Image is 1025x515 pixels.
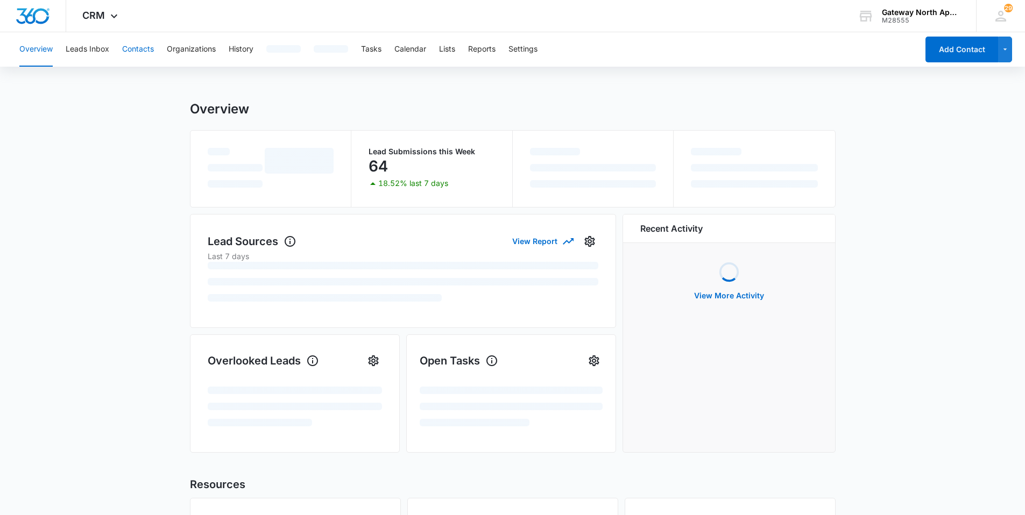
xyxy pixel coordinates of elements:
p: 64 [369,158,388,175]
button: Overview [19,32,53,67]
button: View More Activity [683,283,775,309]
span: 29 [1004,4,1013,12]
button: History [229,32,253,67]
button: Add Contact [925,37,998,62]
div: notifications count [1004,4,1013,12]
h1: Lead Sources [208,233,296,249]
h2: Resources [190,476,836,492]
div: account id [882,17,960,24]
p: Lead Submissions this Week [369,148,495,155]
button: Settings [585,352,603,369]
button: Organizations [167,32,216,67]
button: Tasks [361,32,381,67]
p: Last 7 days [208,251,598,262]
button: Calendar [394,32,426,67]
button: Contacts [122,32,154,67]
h1: Open Tasks [420,353,498,369]
button: Reports [468,32,496,67]
button: Settings [365,352,382,369]
p: 18.52% last 7 days [378,180,448,187]
button: View Report [512,232,572,251]
button: Settings [581,233,598,250]
button: Lists [439,32,455,67]
button: Leads Inbox [66,32,109,67]
button: Settings [508,32,538,67]
span: CRM [82,10,105,21]
h1: Overlooked Leads [208,353,319,369]
h6: Recent Activity [640,222,703,235]
h1: Overview [190,101,249,117]
div: account name [882,8,960,17]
